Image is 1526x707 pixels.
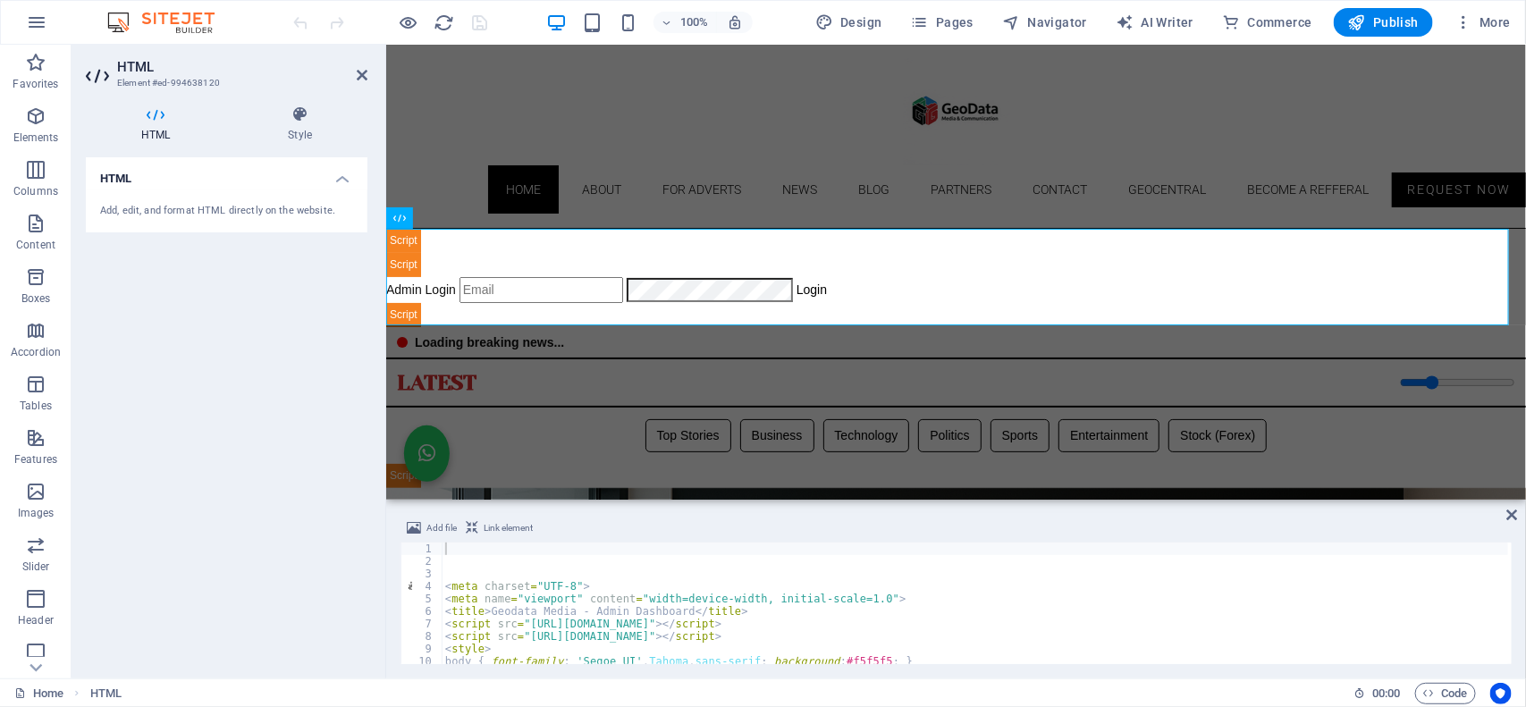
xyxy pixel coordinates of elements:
[808,8,889,37] button: Design
[911,13,974,31] span: Pages
[232,105,367,143] h4: Style
[1353,683,1401,704] h6: Session time
[18,613,54,627] p: Header
[398,12,419,33] button: Click here to leave preview mode and continue editing
[463,518,535,539] button: Link element
[13,77,58,91] p: Favorites
[904,8,981,37] button: Pages
[401,618,443,630] div: 7
[11,345,61,359] p: Accordion
[1372,683,1400,704] span: 00 00
[73,232,237,257] input: Email
[90,683,122,704] nav: breadcrumb
[401,555,443,568] div: 2
[1348,13,1419,31] span: Publish
[86,105,232,143] h4: HTML
[1215,8,1319,37] button: Commerce
[14,683,63,704] a: Click to cancel selection. Double-click to open Pages
[434,12,455,33] button: reload
[401,643,443,655] div: 9
[14,452,57,467] p: Features
[21,291,51,306] p: Boxes
[1447,8,1518,37] button: More
[100,204,353,219] div: Add, edit, and format HTML directly on the website.
[1002,13,1087,31] span: Navigator
[1415,683,1476,704] button: Code
[1222,13,1312,31] span: Commerce
[18,506,55,520] p: Images
[401,543,443,555] div: 1
[1116,13,1193,31] span: AI Writer
[1490,683,1512,704] button: Usercentrics
[434,13,455,33] i: Reload page
[20,399,52,413] p: Tables
[815,13,882,31] span: Design
[808,8,889,37] div: Design (Ctrl+Alt+Y)
[1454,13,1511,31] span: More
[484,518,533,539] span: Link element
[13,130,59,145] p: Elements
[103,12,237,33] img: Editor Logo
[426,518,457,539] span: Add file
[401,630,443,643] div: 8
[86,157,367,189] h4: HTML
[16,238,55,252] p: Content
[680,12,709,33] h6: 100%
[1423,683,1468,704] span: Code
[22,560,50,574] p: Slider
[401,605,443,618] div: 6
[117,75,332,91] h3: Element #ed-994638120
[1334,8,1433,37] button: Publish
[1109,8,1201,37] button: AI Writer
[13,184,58,198] p: Columns
[117,59,367,75] h2: HTML
[404,518,459,539] button: Add file
[995,8,1094,37] button: Navigator
[401,568,443,580] div: 3
[727,14,743,30] i: On resize automatically adjust zoom level to fit chosen device.
[401,593,443,605] div: 5
[401,655,443,668] div: 10
[653,12,717,33] button: 100%
[1385,686,1387,700] span: :
[90,683,122,704] span: Click to select. Double-click to edit
[401,580,443,593] div: 4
